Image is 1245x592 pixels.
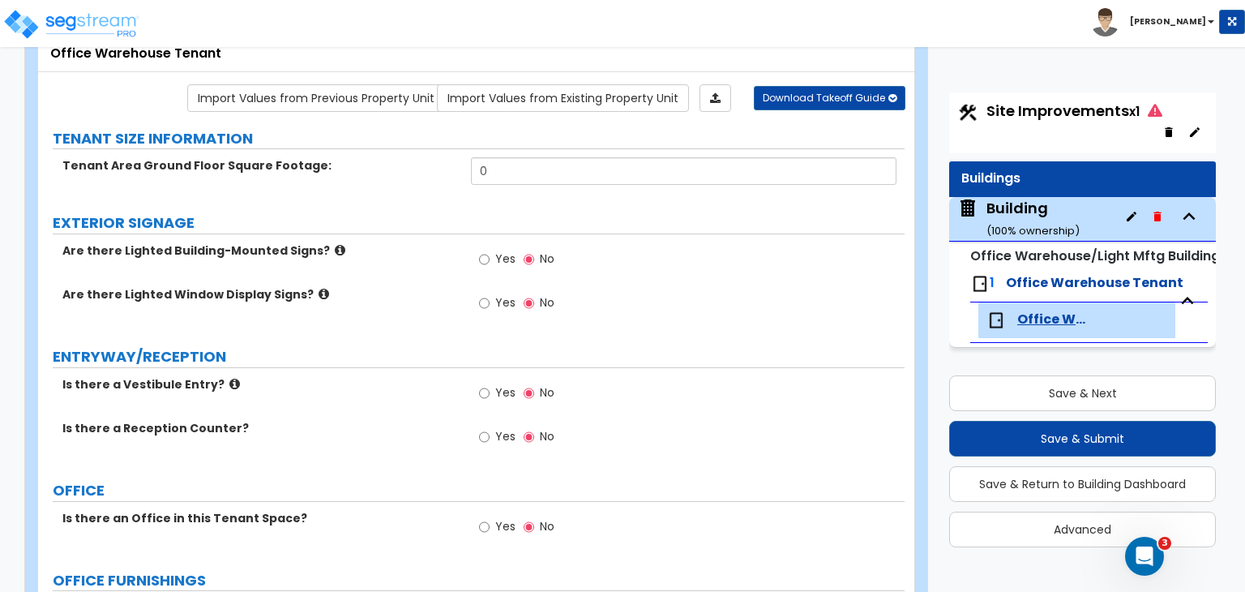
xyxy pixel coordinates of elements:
[524,518,534,536] input: No
[524,294,534,312] input: No
[957,198,978,219] img: building.svg
[229,378,240,390] i: click for more info!
[540,251,554,267] span: No
[970,274,990,294] img: door.png
[62,286,459,302] label: Are there Lighted Window Display Signs?
[1017,311,1086,329] span: Office Warehouse Tenant
[479,251,490,268] input: Yes
[50,45,902,63] div: Office Warehouse Tenant
[53,570,905,591] label: OFFICE FURNISHINGS
[949,375,1216,411] button: Save & Next
[62,510,459,526] label: Is there an Office in this Tenant Space?
[754,86,905,110] button: Download Takeoff Guide
[62,157,459,174] label: Tenant Area Ground Floor Square Footage:
[986,311,1006,330] img: door.png
[1125,537,1164,576] iframe: Intercom live chat
[1091,8,1119,36] img: avatar.png
[495,251,516,267] span: Yes
[53,128,905,149] label: TENANT SIZE INFORMATION
[990,273,995,292] span: 1
[479,294,490,312] input: Yes
[187,84,445,112] a: Import the dynamic attribute values from previous properties.
[495,294,516,311] span: Yes
[986,198,1080,239] div: Building
[540,518,554,534] span: No
[62,420,459,436] label: Is there a Reception Counter?
[437,84,689,112] a: Import the dynamic attribute values from existing properties.
[540,384,554,401] span: No
[1006,273,1183,292] span: Office Warehouse Tenant
[524,428,534,446] input: No
[479,428,490,446] input: Yes
[53,346,905,367] label: ENTRYWAY/RECEPTION
[957,102,978,123] img: Construction.png
[949,466,1216,502] button: Save & Return to Building Dashboard
[970,247,1220,265] small: Office Warehouse/Light Mftg Building
[986,223,1080,238] small: ( 100 % ownership)
[479,518,490,536] input: Yes
[763,91,885,105] span: Download Takeoff Guide
[957,198,1080,239] span: Building
[524,251,534,268] input: No
[53,480,905,501] label: OFFICE
[949,512,1216,547] button: Advanced
[2,8,140,41] img: logo_pro_r.png
[540,294,554,311] span: No
[495,384,516,401] span: Yes
[524,384,534,402] input: No
[949,421,1216,457] button: Save & Submit
[495,518,516,534] span: Yes
[700,84,731,112] a: Import the dynamic attributes value through Excel sheet
[1158,537,1171,550] span: 3
[986,101,1162,121] span: Site Improvements
[335,244,345,256] i: click for more info!
[540,428,554,444] span: No
[1129,103,1140,120] small: x1
[319,288,329,300] i: click for more info!
[479,384,490,402] input: Yes
[53,212,905,234] label: EXTERIOR SIGNAGE
[62,376,459,393] label: Is there a Vestibule Entry?
[495,428,516,444] span: Yes
[1130,15,1206,28] b: [PERSON_NAME]
[961,169,1204,188] div: Buildings
[62,242,459,259] label: Are there Lighted Building-Mounted Signs?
